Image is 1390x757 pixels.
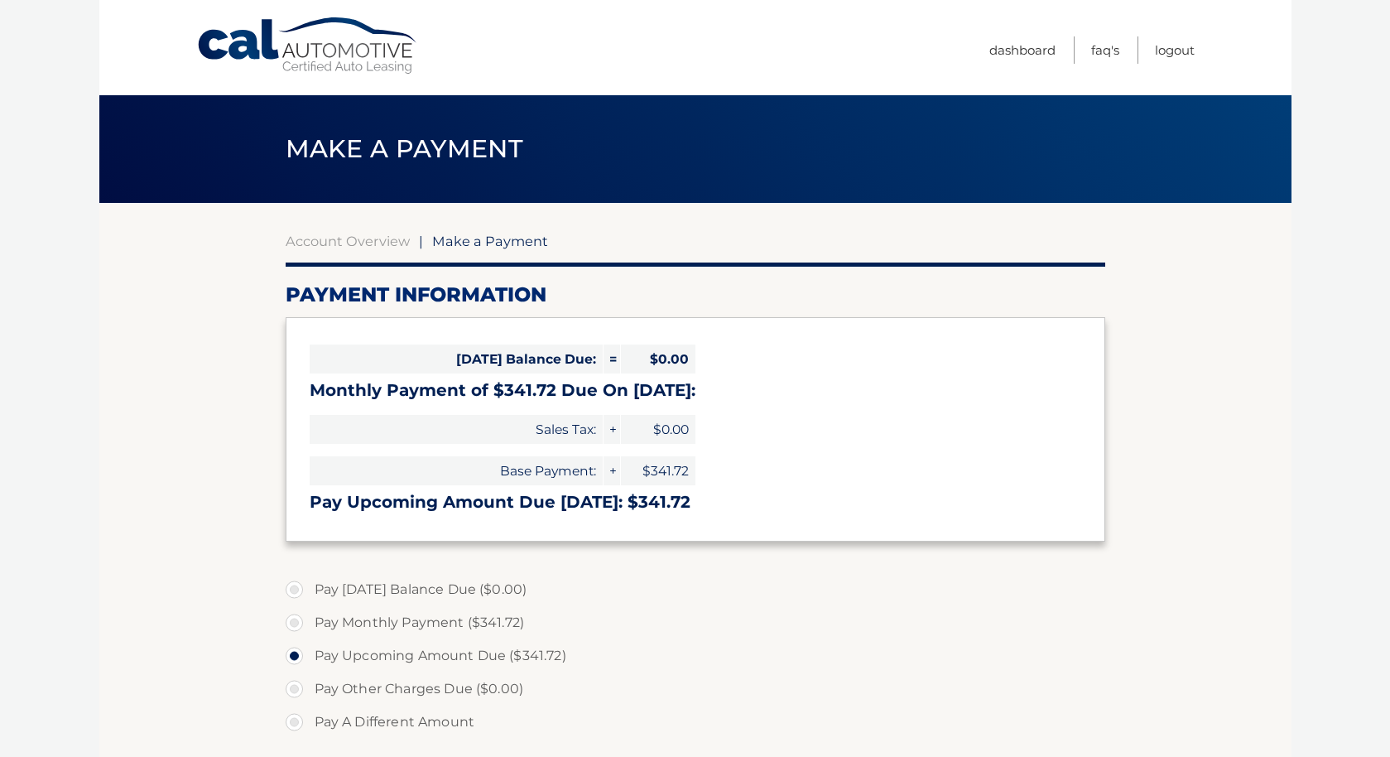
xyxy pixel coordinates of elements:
[604,345,620,374] span: =
[286,639,1105,673] label: Pay Upcoming Amount Due ($341.72)
[286,706,1105,739] label: Pay A Different Amount
[1091,36,1119,64] a: FAQ's
[286,133,523,164] span: Make a Payment
[196,17,420,75] a: Cal Automotive
[621,456,695,485] span: $341.72
[310,380,1081,401] h3: Monthly Payment of $341.72 Due On [DATE]:
[286,233,410,249] a: Account Overview
[604,456,620,485] span: +
[1155,36,1195,64] a: Logout
[286,282,1105,307] h2: Payment Information
[286,606,1105,639] label: Pay Monthly Payment ($341.72)
[621,345,695,374] span: $0.00
[310,415,603,444] span: Sales Tax:
[310,492,1081,513] h3: Pay Upcoming Amount Due [DATE]: $341.72
[419,233,423,249] span: |
[310,345,603,374] span: [DATE] Balance Due:
[604,415,620,444] span: +
[432,233,548,249] span: Make a Payment
[310,456,603,485] span: Base Payment:
[621,415,695,444] span: $0.00
[989,36,1056,64] a: Dashboard
[286,573,1105,606] label: Pay [DATE] Balance Due ($0.00)
[286,673,1105,706] label: Pay Other Charges Due ($0.00)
